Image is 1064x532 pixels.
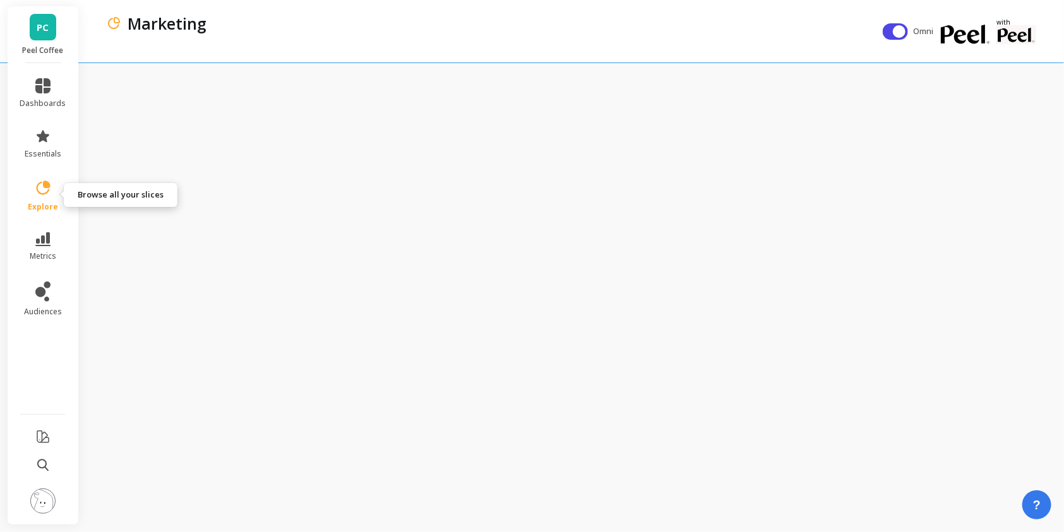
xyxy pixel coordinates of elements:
span: Omni [913,25,936,38]
span: PC [37,20,49,35]
span: essentials [25,149,61,159]
span: metrics [30,251,56,261]
span: explore [28,202,58,212]
span: ? [1033,496,1041,514]
p: Marketing [128,13,206,34]
img: partner logo [996,25,1036,44]
span: audiences [24,307,62,317]
p: with [996,19,1036,25]
span: dashboards [20,98,66,109]
iframe: Omni Embed [86,61,1064,532]
img: header icon [106,16,121,31]
button: ? [1022,490,1051,519]
p: Peel Coffee [20,45,66,56]
img: profile picture [30,488,56,514]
